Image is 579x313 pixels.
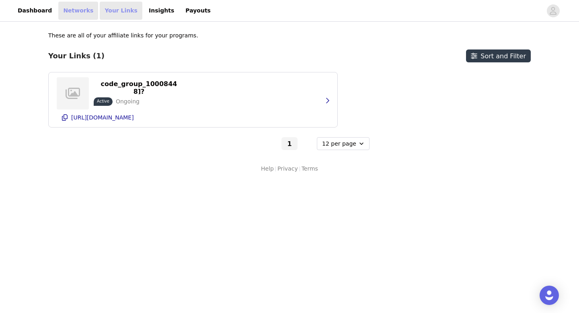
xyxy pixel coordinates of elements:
[97,98,109,104] p: Active
[48,31,198,40] p: These are all of your affiliate links for your programs.
[277,165,298,173] a: Privacy
[71,114,134,121] p: [URL][DOMAIN_NAME]
[144,2,179,20] a: Insights
[48,51,105,60] h3: Your Links (1)
[181,2,216,20] a: Payouts
[100,2,142,20] a: Your Links
[302,165,318,173] a: Terms
[58,2,98,20] a: Networks
[57,111,329,124] button: [URL][DOMAIN_NAME]
[116,97,140,106] p: Ongoing
[281,137,298,150] button: Go To Page 1
[94,81,184,94] button: https://[DOMAIN_NAME]/discount/[discount_code_group_10008448]?redirect=/collections/slumberpod
[549,4,557,17] div: avatar
[264,137,280,150] button: Go to previous page
[299,137,315,150] button: Go to next page
[466,49,531,62] button: Sort and Filter
[99,65,179,111] p: https://[DOMAIN_NAME]/discount/[discount_code_group_10008448]?redirect=/collections/slumberpod
[13,2,57,20] a: Dashboard
[540,286,559,305] div: Open Intercom Messenger
[261,165,274,173] a: Help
